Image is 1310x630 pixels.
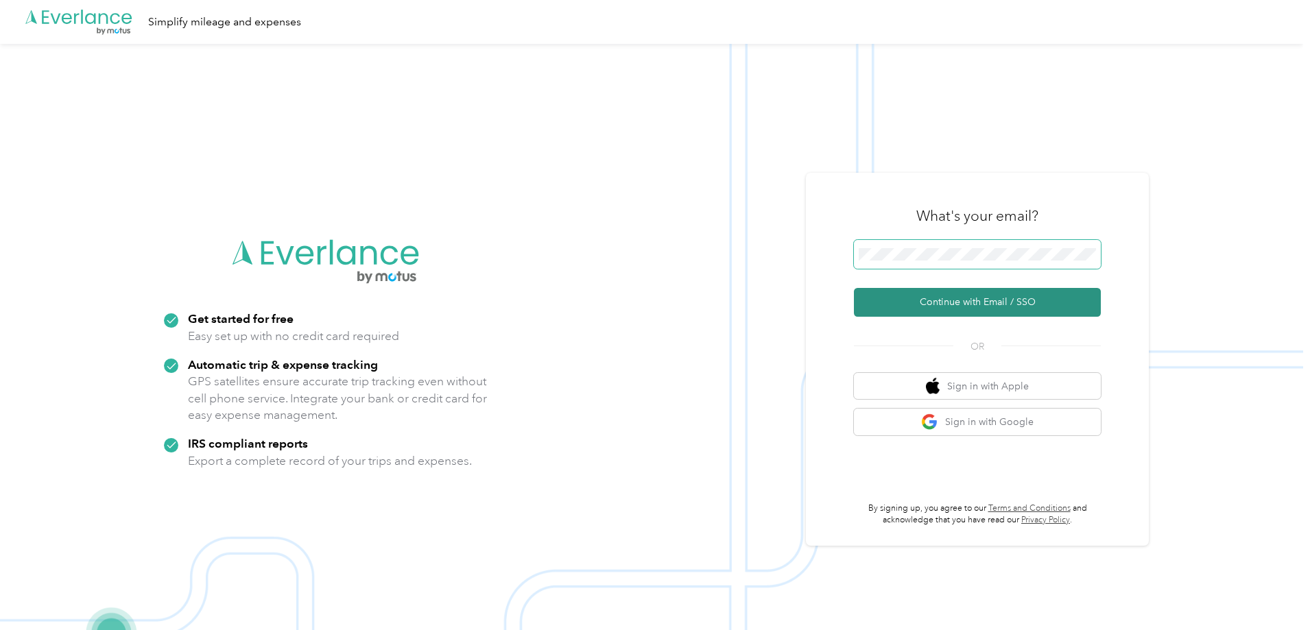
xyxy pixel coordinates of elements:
[188,436,308,450] strong: IRS compliant reports
[188,328,399,345] p: Easy set up with no credit card required
[188,452,472,470] p: Export a complete record of your trips and expenses.
[188,311,294,326] strong: Get started for free
[921,413,938,431] img: google logo
[148,14,301,31] div: Simplify mileage and expenses
[1021,515,1070,525] a: Privacy Policy
[854,409,1101,435] button: google logoSign in with Google
[188,373,488,424] p: GPS satellites ensure accurate trip tracking even without cell phone service. Integrate your bank...
[188,357,378,372] strong: Automatic trip & expense tracking
[854,502,1101,526] p: By signing up, you agree to our and acknowledge that you have read our .
[926,378,940,395] img: apple logo
[916,206,1038,226] h3: What's your email?
[988,503,1071,513] a: Terms and Conditions
[953,339,1001,354] span: OR
[854,373,1101,400] button: apple logoSign in with Apple
[854,288,1101,317] button: Continue with Email / SSO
